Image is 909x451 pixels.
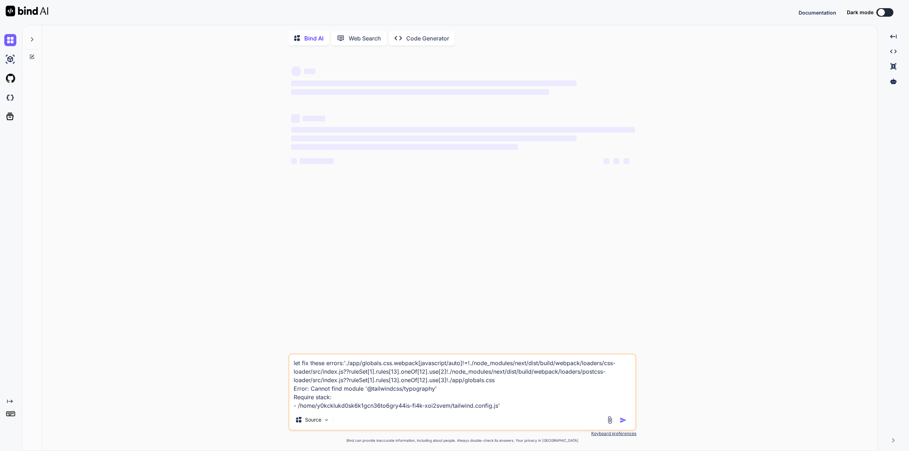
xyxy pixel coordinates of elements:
span: Dark mode [847,9,873,16]
img: githubLight [4,72,16,84]
textarea: let fix these errors:'./app/globals.css.webpack[javascript/auto]!=!./node_modules/next/dist/build... [289,354,635,410]
span: ‌ [303,116,325,121]
span: ‌ [291,66,301,76]
span: ‌ [291,114,300,123]
img: Pick Models [323,417,330,423]
img: attachment [606,416,614,424]
img: icon [620,417,627,424]
img: Bind AI [6,6,48,16]
span: ‌ [291,144,518,150]
p: Keyboard preferences [288,431,636,436]
span: ‌ [304,68,315,74]
p: Source [305,416,321,423]
span: ‌ [624,158,629,164]
span: ‌ [300,158,334,164]
span: Documentation [799,10,836,16]
img: ai-studio [4,53,16,65]
img: chat [4,34,16,46]
p: Bind AI [304,34,323,43]
img: darkCloudIdeIcon [4,92,16,104]
span: ‌ [291,81,576,86]
span: ‌ [614,158,619,164]
button: Documentation [799,9,836,16]
p: Web Search [349,34,381,43]
span: ‌ [291,89,549,95]
p: Bind can provide inaccurate information, including about people. Always double-check its answers.... [288,438,636,443]
p: Code Generator [406,34,449,43]
span: ‌ [291,158,297,164]
span: ‌ [291,136,576,141]
span: ‌ [291,127,635,133]
span: ‌ [604,158,609,164]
